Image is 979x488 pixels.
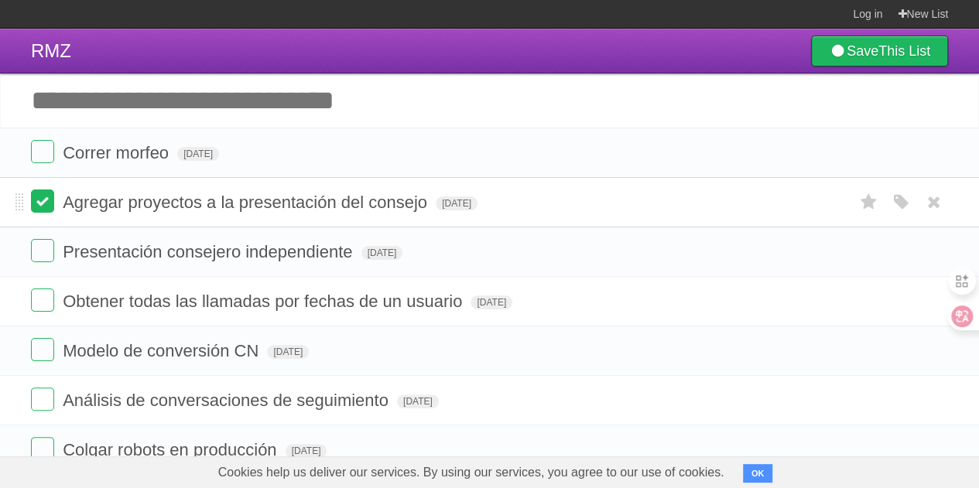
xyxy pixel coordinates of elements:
span: [DATE] [397,394,439,408]
a: SaveThis List [811,36,948,67]
span: [DATE] [436,196,478,210]
span: RMZ [31,40,71,61]
label: Done [31,437,54,460]
label: Done [31,338,54,361]
label: Done [31,288,54,312]
label: Star task [854,189,883,215]
span: Colgar robots en producción [63,440,280,459]
span: [DATE] [177,147,219,161]
span: [DATE] [286,444,327,458]
span: [DATE] [361,246,403,260]
span: Análisis de conversaciones de seguimiento [63,391,392,410]
b: This List [878,43,930,59]
span: Cookies help us deliver our services. By using our services, you agree to our use of cookies. [203,457,740,488]
span: [DATE] [471,295,512,309]
label: Done [31,189,54,213]
label: Done [31,140,54,163]
span: [DATE] [267,345,309,359]
span: Presentación consejero independiente [63,242,356,261]
label: Done [31,239,54,262]
label: Done [31,387,54,411]
span: Agregar proyectos a la presentación del consejo [63,193,431,212]
span: Obtener todas las llamadas por fechas de un usuario [63,292,466,311]
button: OK [743,464,773,483]
span: Correr morfeo [63,143,173,162]
span: Modelo de conversión CN [63,341,262,360]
